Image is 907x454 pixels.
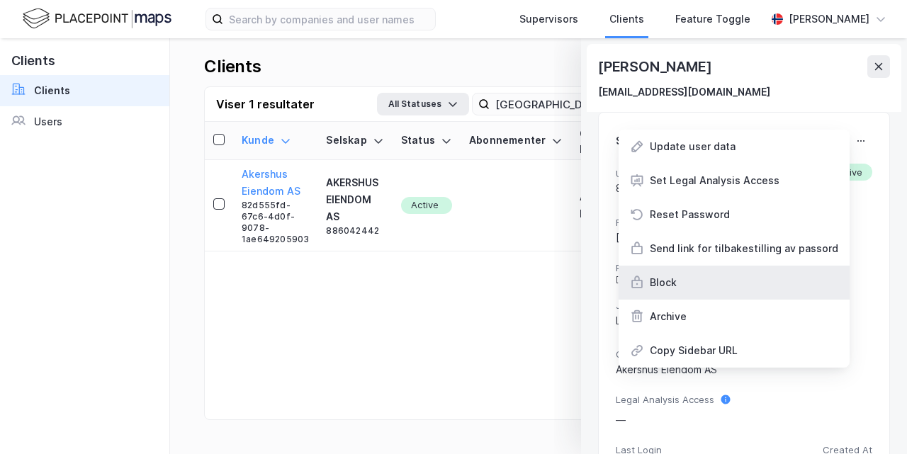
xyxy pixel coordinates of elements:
[616,262,872,274] span: Phone Number
[650,172,779,189] div: Set Legal Analysis Access
[401,134,452,147] div: Status
[469,134,563,147] div: Abonnementer
[580,188,660,222] div: Abonnement på Newsec Maps
[34,113,62,130] div: Users
[598,55,714,78] div: [PERSON_NAME]
[242,200,309,245] div: 82d555fd-67c6-4d0f-9078-1ae649205903
[326,174,383,225] div: AKERSHUS EIENDOM AS
[377,93,469,115] button: All Statuses
[616,180,788,197] div: 8FvOKzGQZqNKkDbBygz8rCErzY62
[326,225,383,237] div: 886042442
[650,308,687,325] div: Archive
[675,11,750,28] div: Feature Toggle
[609,11,644,28] div: Clients
[616,132,708,149] div: Status and Details
[616,348,872,361] span: Company Name
[616,300,872,312] span: Job Title
[650,342,738,359] div: Copy Sidebar URL
[216,96,315,113] div: Viser 1 resultater
[616,229,872,246] div: [PERSON_NAME]
[836,386,907,454] iframe: Chat Widget
[616,217,872,229] span: Full Name
[23,6,171,31] img: logo.f888ab2527a4732fd821a326f86c7f29.svg
[650,138,736,155] div: Update user data
[34,82,70,99] div: Clients
[650,206,730,223] div: Reset Password
[580,127,660,154] div: ChargeBee-produkt
[598,84,770,101] div: [EMAIL_ADDRESS][DOMAIN_NAME]
[650,274,677,291] div: Block
[326,134,383,147] div: Selskap
[616,361,872,378] div: Akershus Eiendom AS
[616,276,872,284] div: [PHONE_NUMBER]
[789,11,869,28] div: [PERSON_NAME]
[616,394,714,406] span: Legal Analysis Access
[204,55,261,78] div: Clients
[242,166,309,200] button: Akershus Eiendom AS
[650,240,838,257] div: Send link for tilbakestilling av passord
[836,386,907,454] div: Kontrollprogram for chat
[616,168,788,180] span: User Id
[490,93,685,115] input: Search by company name
[242,134,309,147] div: Kunde
[616,412,714,429] div: —
[223,8,435,30] input: Search by companies and user names
[616,312,872,329] div: Leder Verdivurdering
[519,11,578,28] div: Supervisors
